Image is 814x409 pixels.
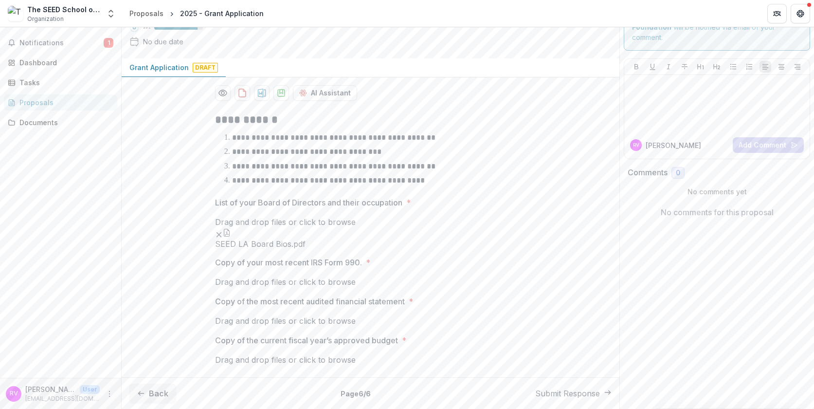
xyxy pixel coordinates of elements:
[4,114,117,130] a: Documents
[8,6,23,21] img: The SEED School of Los Angeles County
[299,277,356,287] span: click to browse
[4,55,117,71] a: Dashboard
[711,61,723,73] button: Heading 2
[254,85,270,101] button: download-proposal
[126,6,167,20] a: Proposals
[733,137,804,153] button: Add Comment
[126,6,268,20] nav: breadcrumb
[143,37,183,47] div: No due date
[727,61,739,73] button: Bullet List
[676,169,680,177] span: 0
[215,335,398,346] p: Copy of the current fiscal year’s approved budget
[215,197,402,208] p: List of your Board of Directors and their occupation
[129,384,176,403] button: Back
[646,140,701,150] p: [PERSON_NAME]
[4,35,117,51] button: Notifications1
[104,4,118,23] button: Open entity switcher
[661,206,774,218] p: No comments for this proposal
[19,117,109,128] div: Documents
[19,77,109,88] div: Tasks
[215,315,356,327] p: Drag and drop files or
[129,62,189,73] p: Grant Application
[27,4,100,15] div: The SEED School of [GEOGRAPHIC_DATA]
[631,61,642,73] button: Bold
[760,61,771,73] button: Align Left
[273,85,289,101] button: download-proposal
[193,63,218,73] span: Draft
[628,168,668,177] h2: Comments
[104,38,113,48] span: 1
[299,217,356,227] span: click to browse
[633,143,639,148] div: Rebecca Verdolino
[215,276,356,288] p: Drag and drop files or
[743,61,755,73] button: Ordered List
[791,4,810,23] button: Get Help
[215,216,356,228] p: Drag and drop files or
[663,61,674,73] button: Italicize
[180,8,264,19] div: 2025 - Grant Application
[19,57,109,68] div: Dashboard
[679,61,690,73] button: Strike
[215,228,223,240] button: Remove File
[4,74,117,91] a: Tasks
[215,228,306,249] div: Remove FileSEED LA Board Bios.pdf
[129,8,163,19] div: Proposals
[143,24,150,31] p: 89 %
[19,97,109,108] div: Proposals
[215,354,356,366] p: Drag and drop files or
[776,61,787,73] button: Align Center
[767,4,787,23] button: Partners
[10,390,18,397] div: Rebecca Verdolino
[235,85,250,101] button: download-proposal
[104,388,115,400] button: More
[535,388,612,399] button: Submit Response
[27,15,64,23] span: Organization
[792,61,803,73] button: Align Right
[215,85,231,101] button: Preview 70b4512b-1bd0-4e55-bad7-141d99d57a82-0.pdf
[628,186,806,197] p: No comments yet
[293,85,357,101] button: AI Assistant
[80,385,100,394] p: User
[215,257,362,268] p: Copy of your most recent IRS Form 990.
[647,61,658,73] button: Underline
[341,389,371,399] p: Page 6 / 6
[25,394,100,403] p: [EMAIL_ADDRESS][DOMAIN_NAME]
[299,355,356,365] span: click to browse
[215,296,405,307] p: Copy of the most recent audited financial statement
[695,61,706,73] button: Heading 1
[299,316,356,326] span: click to browse
[25,384,76,394] p: [PERSON_NAME]
[19,39,104,47] span: Notifications
[4,94,117,111] a: Proposals
[215,240,306,249] span: SEED LA Board Bios.pdf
